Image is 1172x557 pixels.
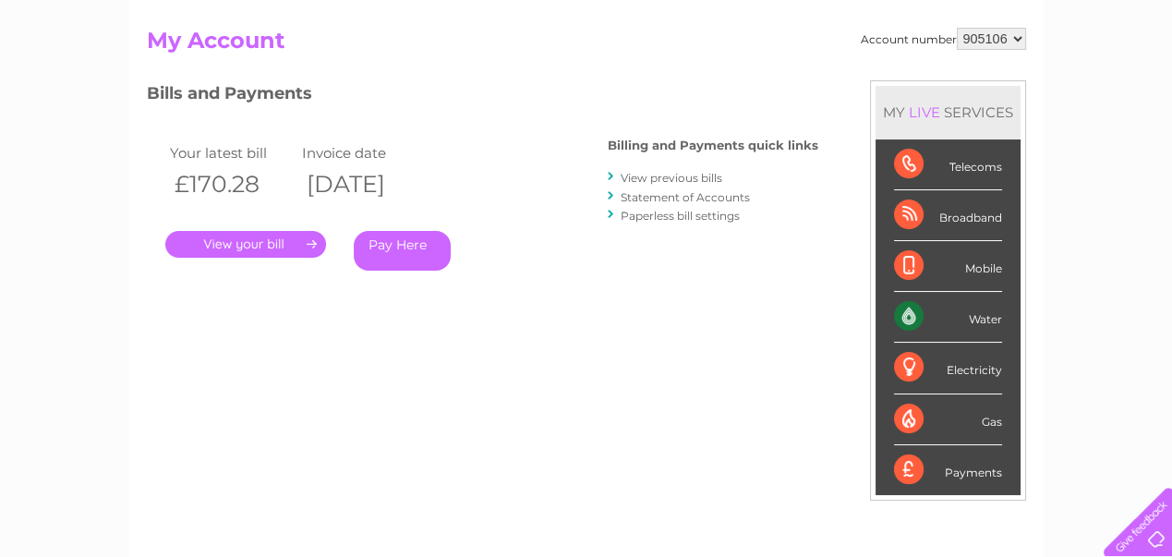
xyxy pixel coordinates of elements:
[147,80,818,113] h3: Bills and Payments
[297,140,430,165] td: Invoice date
[165,165,298,203] th: £170.28
[894,139,1002,190] div: Telecoms
[165,140,298,165] td: Your latest bill
[894,241,1002,292] div: Mobile
[894,292,1002,343] div: Water
[354,231,451,271] a: Pay Here
[1011,79,1038,92] a: Blog
[894,343,1002,394] div: Electricity
[165,231,326,258] a: .
[621,171,722,185] a: View previous bills
[894,190,1002,241] div: Broadband
[297,165,430,203] th: [DATE]
[893,79,934,92] a: Energy
[905,103,944,121] div: LIVE
[1049,79,1094,92] a: Contact
[147,28,1026,63] h2: My Account
[894,445,1002,495] div: Payments
[824,9,951,32] a: 0333 014 3131
[894,394,1002,445] div: Gas
[847,79,882,92] a: Water
[41,48,135,104] img: logo.png
[151,10,1023,90] div: Clear Business is a trading name of Verastar Limited (registered in [GEOGRAPHIC_DATA] No. 3667643...
[621,209,740,223] a: Paperless bill settings
[861,28,1026,50] div: Account number
[621,190,750,204] a: Statement of Accounts
[608,139,818,152] h4: Billing and Payments quick links
[945,79,1000,92] a: Telecoms
[1111,79,1154,92] a: Log out
[876,86,1021,139] div: MY SERVICES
